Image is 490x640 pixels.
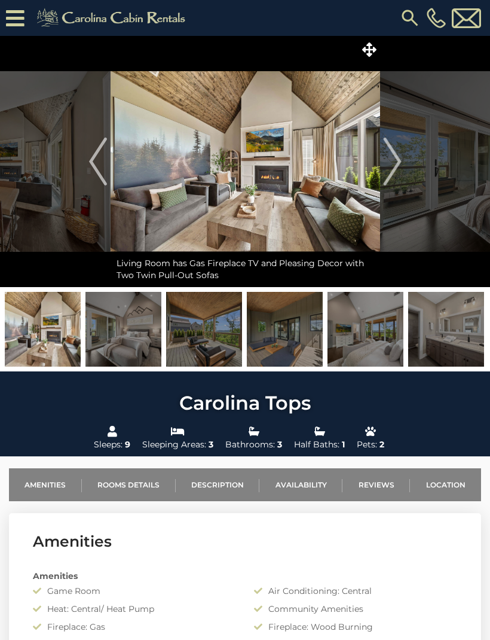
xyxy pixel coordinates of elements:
img: 169014298 [166,292,242,367]
div: Fireplace: Wood Burning [245,621,466,633]
a: [PHONE_NUMBER] [424,8,449,28]
div: Heat: Central/ Heat Pump [24,603,245,615]
h3: Amenities [33,531,457,552]
div: Amenities [24,570,466,582]
a: Description [176,468,260,501]
img: 169014267 [85,292,161,367]
a: Amenities [9,468,82,501]
a: Rooms Details [82,468,176,501]
div: Fireplace: Gas [24,621,245,633]
div: Game Room [24,585,245,597]
img: search-regular.svg [399,7,421,29]
img: 169014272 [408,292,484,367]
div: Air Conditioning: Central [245,585,466,597]
img: 169014247 [5,292,81,367]
a: Availability [259,468,342,501]
img: 169014300 [247,292,323,367]
img: Khaki-logo.png [30,6,195,30]
div: Community Amenities [245,603,466,615]
a: Location [410,468,481,501]
a: Reviews [342,468,410,501]
div: Living Room has Gas Fireplace TV and Pleasing Decor with Two Twin Pull-Out Sofas [111,251,380,287]
button: Previous [86,36,111,287]
img: 169014270 [327,292,403,367]
img: arrow [89,138,107,185]
img: arrow [383,138,401,185]
button: Next [380,36,405,287]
